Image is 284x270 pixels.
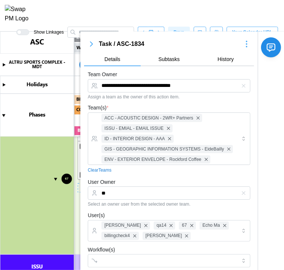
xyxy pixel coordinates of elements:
[174,27,184,37] span: days
[104,125,164,132] span: ISSU - EMIAL - EMAIL ISSUE
[104,115,193,122] span: ACC - ACOUSTIC DESIGN - 2WR+ Partners
[104,232,130,239] span: billingcheck4
[158,57,180,62] span: Subtasks
[104,135,165,142] span: ID - INTERIOR DESIGN - AAA
[104,156,201,163] span: ENV - EXTERIOR ENVELOPE - Rockford Coffee
[218,57,234,62] span: History
[88,167,111,174] a: Clear Teams
[203,222,220,229] span: Echo Ma
[88,94,250,99] div: Assign a team as the owner of this action item.
[88,246,115,254] label: Workflow(s)
[104,57,120,62] span: Details
[104,222,141,229] span: [PERSON_NAME]
[5,5,35,23] img: Swap PM Logo
[157,222,167,229] span: qa14
[99,40,239,49] div: Task / ASC-1834
[88,178,116,186] label: User Owner
[29,29,64,35] span: Show Linkages
[182,222,187,229] span: 67
[88,212,105,220] label: User(s)
[232,27,273,37] span: Your Calendar URL
[146,232,182,239] span: [PERSON_NAME]
[88,71,117,79] label: Team Owner
[88,202,250,207] div: Select an owner user from the selected owner team.
[104,146,224,153] span: GIS - GEOGRAPHIC INFORMATION SYSTEMS - EideBailly
[88,104,108,112] label: Team(s)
